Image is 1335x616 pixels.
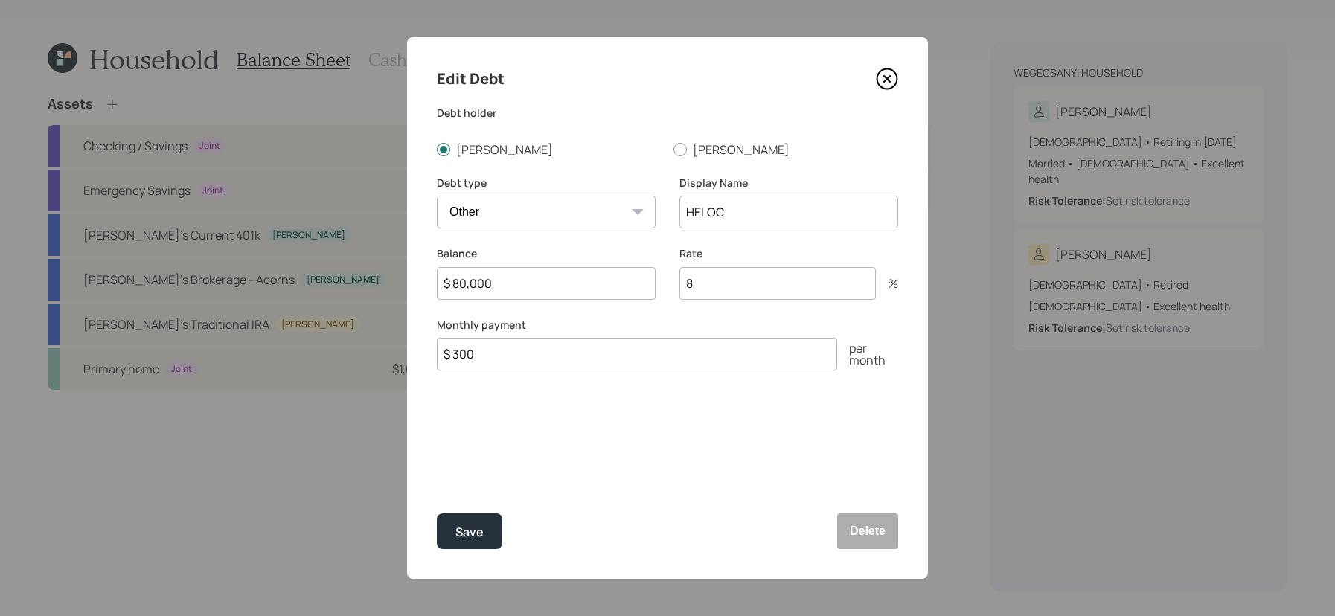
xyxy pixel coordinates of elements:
[437,176,656,190] label: Debt type
[437,513,502,549] button: Save
[437,141,662,158] label: [PERSON_NAME]
[673,141,898,158] label: [PERSON_NAME]
[837,342,898,366] div: per month
[437,106,898,121] label: Debt holder
[455,522,484,542] div: Save
[876,277,898,289] div: %
[679,246,898,261] label: Rate
[437,67,505,91] h4: Edit Debt
[679,176,898,190] label: Display Name
[437,246,656,261] label: Balance
[837,513,898,549] button: Delete
[437,318,898,333] label: Monthly payment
